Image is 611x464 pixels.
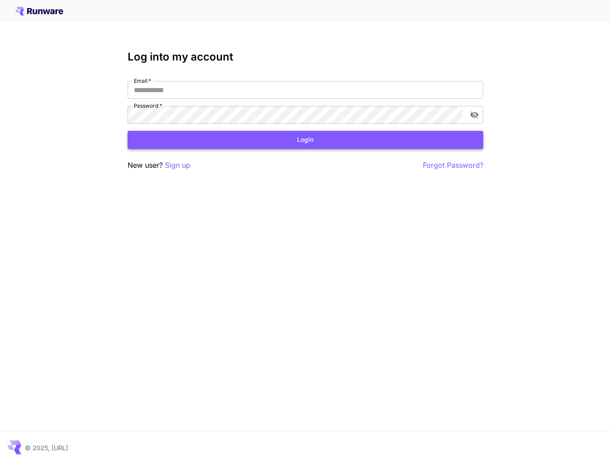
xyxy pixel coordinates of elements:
button: Sign up [165,160,190,171]
button: Login [128,131,483,149]
p: © 2025, [URL] [25,443,68,452]
label: Email [134,77,151,85]
button: Forgot Password? [423,160,483,171]
h3: Log into my account [128,51,483,63]
button: toggle password visibility [466,107,482,123]
p: New user? [128,160,190,171]
label: Password [134,102,162,109]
